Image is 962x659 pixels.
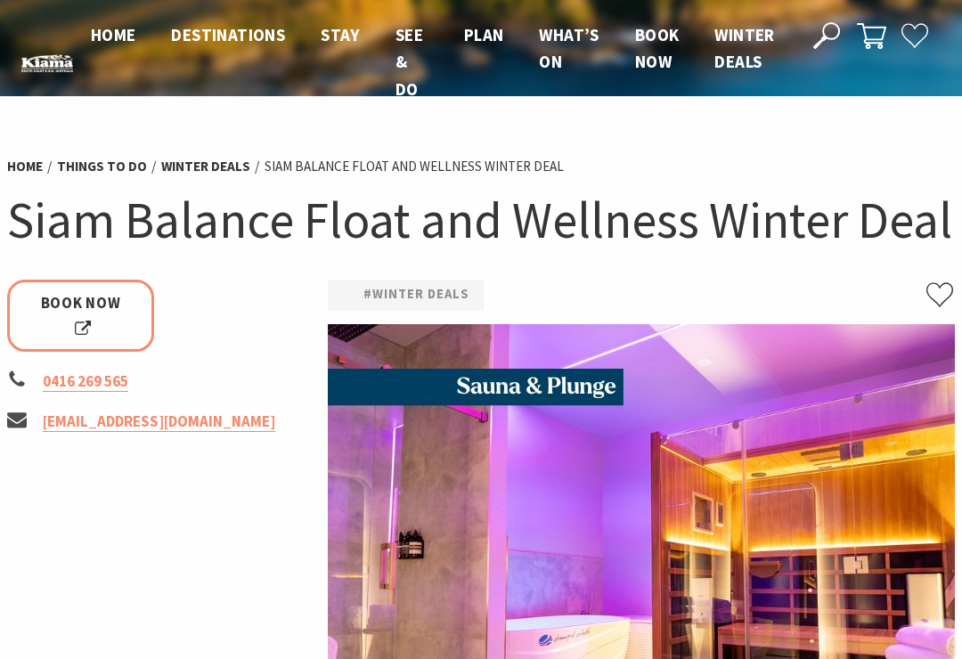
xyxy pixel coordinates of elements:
span: Book Now [32,291,129,339]
span: Winter Deals [714,24,774,72]
span: Destinations [171,24,285,45]
span: Book now [635,24,680,72]
a: Things To Do [57,158,147,175]
a: #Winter Deals [363,284,469,305]
a: Winter Deals [161,158,250,175]
nav: Main Menu [73,21,793,102]
a: Home [7,158,43,175]
img: Kiama Logo [21,54,73,72]
h1: Siam Balance Float and Wellness Winter Deal [7,187,955,253]
a: [EMAIL_ADDRESS][DOMAIN_NAME] [43,411,275,432]
li: Siam Balance Float and Wellness Winter Deal [265,156,564,177]
span: Plan [464,24,504,45]
span: Home [91,24,136,45]
span: See & Do [395,24,423,100]
a: Book Now [7,280,154,351]
a: 0416 269 565 [43,371,128,392]
span: Stay [321,24,360,45]
span: What’s On [539,24,599,72]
